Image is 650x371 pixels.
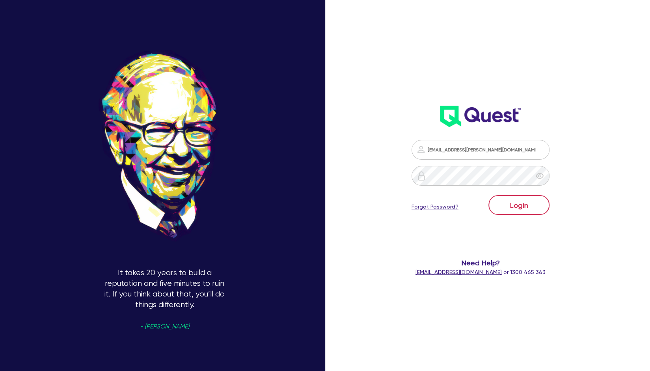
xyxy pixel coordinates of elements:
[415,269,546,275] span: or 1300 465 363
[417,171,426,181] img: icon-password
[488,195,549,215] button: Login
[536,172,544,180] span: eye
[440,106,521,127] img: wH2k97JdezQIQAAAABJRU5ErkJggg==
[416,145,426,154] img: icon-password
[412,140,549,160] input: Email address
[412,203,458,211] a: Forgot Password?
[395,257,566,268] span: Need Help?
[140,324,189,330] span: - [PERSON_NAME]
[415,269,502,275] a: [EMAIL_ADDRESS][DOMAIN_NAME]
